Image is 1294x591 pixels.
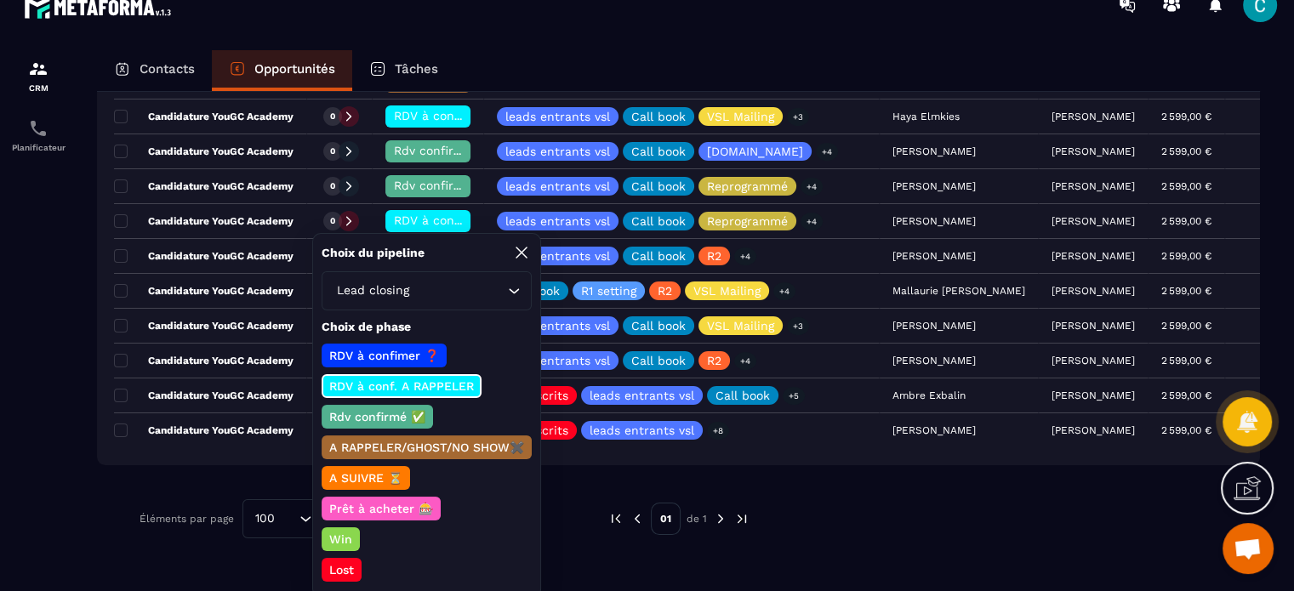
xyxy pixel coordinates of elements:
[4,46,72,105] a: formationformationCRM
[4,143,72,152] p: Planificateur
[1161,424,1211,436] p: 2 599,00 €
[322,319,532,335] p: Choix de phase
[330,215,335,227] p: 0
[715,389,770,401] p: Call book
[505,320,610,332] p: leads entrants vsl
[114,389,294,402] p: Candidature YouGC Academy
[28,59,48,79] img: formation
[413,281,504,300] input: Search for option
[631,320,686,332] p: Call book
[327,561,356,578] p: Lost
[734,511,750,526] img: next
[783,387,805,405] p: +5
[505,145,610,157] p: leads entrants vsl
[249,509,281,528] span: 100
[327,378,476,395] p: RDV à conf. A RAPPELER
[581,285,636,297] p: R1 setting
[1052,111,1135,122] p: [PERSON_NAME]
[281,509,295,528] input: Search for option
[330,145,335,157] p: 0
[505,215,610,227] p: leads entrants vsl
[1161,145,1211,157] p: 2 599,00 €
[1052,250,1135,262] p: [PERSON_NAME]
[394,179,490,192] span: Rdv confirmé ✅
[330,180,335,192] p: 0
[140,61,195,77] p: Contacts
[395,61,438,77] p: Tâches
[687,512,707,526] p: de 1
[658,285,672,297] p: R2
[114,249,294,263] p: Candidature YouGC Academy
[330,111,335,122] p: 0
[114,423,294,437] p: Candidature YouGC Academy
[322,271,532,310] div: Search for option
[707,320,774,332] p: VSL Mailing
[1161,389,1211,401] p: 2 599,00 €
[1052,145,1135,157] p: [PERSON_NAME]
[327,408,428,425] p: Rdv confirmé ✅
[322,245,425,261] p: Choix du pipeline
[1161,111,1211,122] p: 2 599,00 €
[327,500,436,517] p: Prêt à acheter 🎰
[1161,180,1211,192] p: 2 599,00 €
[707,355,721,367] p: R2
[114,145,294,158] p: Candidature YouGC Academy
[651,503,681,535] p: 01
[333,281,413,300] span: Lead closing
[693,285,761,297] p: VSL Mailing
[1052,180,1135,192] p: [PERSON_NAME]
[713,511,728,526] img: next
[773,282,795,300] p: +4
[1161,355,1211,367] p: 2 599,00 €
[707,422,729,440] p: +8
[608,511,624,526] img: prev
[801,213,823,230] p: +4
[734,247,756,265] p: +4
[4,83,72,93] p: CRM
[505,250,610,262] p: leads entrants vsl
[1052,389,1135,401] p: [PERSON_NAME]
[140,513,234,525] p: Éléments par page
[242,499,319,538] div: Search for option
[327,347,442,364] p: RDV à confimer ❓
[394,109,537,122] span: RDV à conf. A RAPPELER
[707,111,774,122] p: VSL Mailing
[114,179,294,193] p: Candidature YouGC Academy
[28,118,48,139] img: scheduler
[590,424,694,436] p: leads entrants vsl
[631,250,686,262] p: Call book
[707,180,788,192] p: Reprogrammé
[97,50,212,91] a: Contacts
[394,213,537,227] span: RDV à conf. A RAPPELER
[114,319,294,332] p: Candidature YouGC Academy
[1052,355,1135,367] p: [PERSON_NAME]
[1223,523,1274,574] div: Ouvrir le chat
[352,50,455,91] a: Tâches
[1161,320,1211,332] p: 2 599,00 €
[707,145,803,157] p: [DOMAIN_NAME]
[1052,285,1135,297] p: [PERSON_NAME]
[1052,215,1135,227] p: [PERSON_NAME]
[327,439,527,456] p: A RAPPELER/GHOST/NO SHOW✖️
[1161,250,1211,262] p: 2 599,00 €
[114,284,294,298] p: Candidature YouGC Academy
[787,108,809,126] p: +3
[734,352,756,370] p: +4
[1052,424,1135,436] p: [PERSON_NAME]
[254,61,335,77] p: Opportunités
[4,105,72,165] a: schedulerschedulerPlanificateur
[816,143,838,161] p: +4
[1161,285,1211,297] p: 2 599,00 €
[114,354,294,367] p: Candidature YouGC Academy
[114,110,294,123] p: Candidature YouGC Academy
[787,317,809,335] p: +3
[707,250,721,262] p: R2
[1052,320,1135,332] p: [PERSON_NAME]
[327,469,405,486] p: A SUIVRE ⏳
[631,355,686,367] p: Call book
[631,145,686,157] p: Call book
[801,178,823,196] p: +4
[631,215,686,227] p: Call book
[590,389,694,401] p: leads entrants vsl
[630,511,645,526] img: prev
